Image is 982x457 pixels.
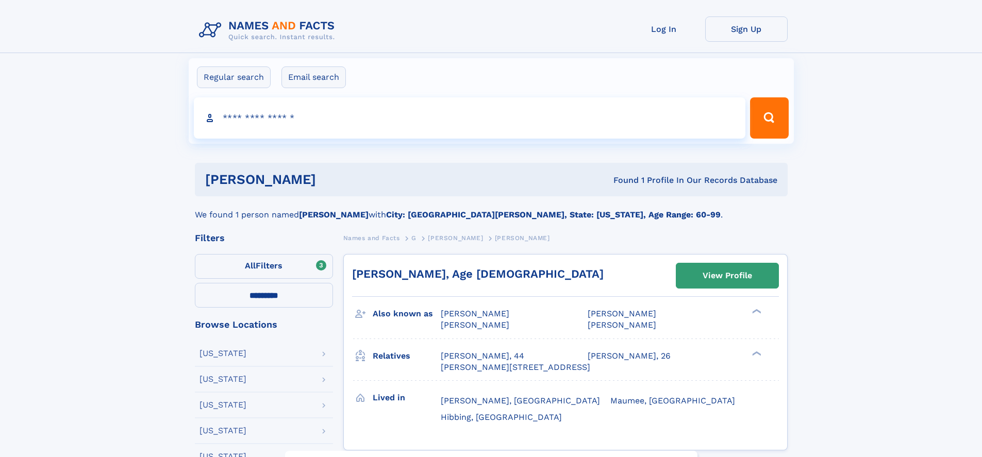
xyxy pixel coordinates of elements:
[428,231,483,244] a: [PERSON_NAME]
[373,305,441,323] h3: Also known as
[299,210,369,219] b: [PERSON_NAME]
[199,427,246,435] div: [US_STATE]
[441,412,562,422] span: Hibbing, [GEOGRAPHIC_DATA]
[199,401,246,409] div: [US_STATE]
[441,396,600,405] span: [PERSON_NAME], [GEOGRAPHIC_DATA]
[195,196,788,221] div: We found 1 person named with .
[703,264,752,287] div: View Profile
[245,261,256,270] span: All
[195,233,333,243] div: Filters
[428,234,483,242] span: [PERSON_NAME]
[195,320,333,329] div: Browse Locations
[588,309,656,318] span: [PERSON_NAME]
[750,97,788,139] button: Search Button
[352,267,604,280] a: [PERSON_NAME], Age [DEMOGRAPHIC_DATA]
[750,350,762,357] div: ❯
[194,97,746,139] input: search input
[199,349,246,358] div: [US_STATE]
[373,389,441,407] h3: Lived in
[195,254,333,279] label: Filters
[676,263,778,288] a: View Profile
[705,16,788,42] a: Sign Up
[441,362,590,373] a: [PERSON_NAME][STREET_ADDRESS]
[373,347,441,365] h3: Relatives
[623,16,705,42] a: Log In
[750,308,762,315] div: ❯
[343,231,400,244] a: Names and Facts
[610,396,735,405] span: Maumee, [GEOGRAPHIC_DATA]
[205,173,465,186] h1: [PERSON_NAME]
[411,231,417,244] a: G
[386,210,721,219] b: City: [GEOGRAPHIC_DATA][PERSON_NAME], State: [US_STATE], Age Range: 60-99
[495,234,550,242] span: [PERSON_NAME]
[199,375,246,383] div: [US_STATE]
[281,66,346,88] label: Email search
[464,175,777,186] div: Found 1 Profile In Our Records Database
[195,16,343,44] img: Logo Names and Facts
[441,320,509,330] span: [PERSON_NAME]
[588,320,656,330] span: [PERSON_NAME]
[411,234,417,242] span: G
[441,350,524,362] a: [PERSON_NAME], 44
[588,350,671,362] a: [PERSON_NAME], 26
[197,66,271,88] label: Regular search
[441,309,509,318] span: [PERSON_NAME]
